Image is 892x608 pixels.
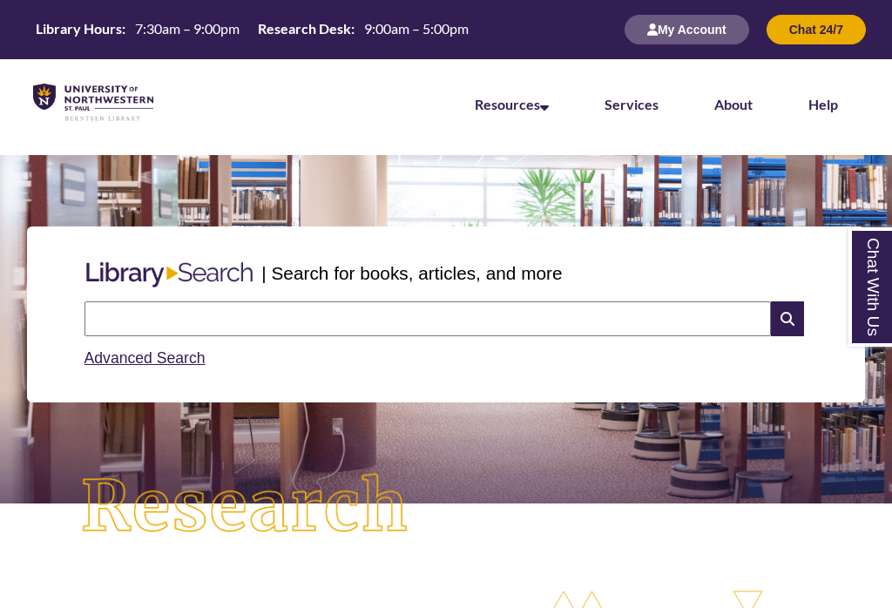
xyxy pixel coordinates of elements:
[475,96,549,112] a: Resources
[29,19,476,38] table: Hours Today
[84,349,206,367] a: Advanced Search
[44,437,446,577] img: Research
[714,96,753,112] a: About
[625,15,749,44] button: My Account
[261,260,562,287] p: | Search for books, articles, and more
[771,301,804,336] i: Search
[33,84,153,122] img: UNWSP Library Logo
[767,15,866,44] button: Chat 24/7
[605,96,659,112] a: Services
[767,22,866,37] a: Chat 24/7
[364,20,469,37] span: 9:00am – 5:00pm
[135,20,240,37] span: 7:30am – 9:00pm
[29,19,128,38] th: Library Hours:
[808,96,838,112] a: Help
[29,19,476,40] a: Hours Today
[625,22,749,37] a: My Account
[78,255,262,294] img: Libary Search
[251,19,357,38] th: Research Desk:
